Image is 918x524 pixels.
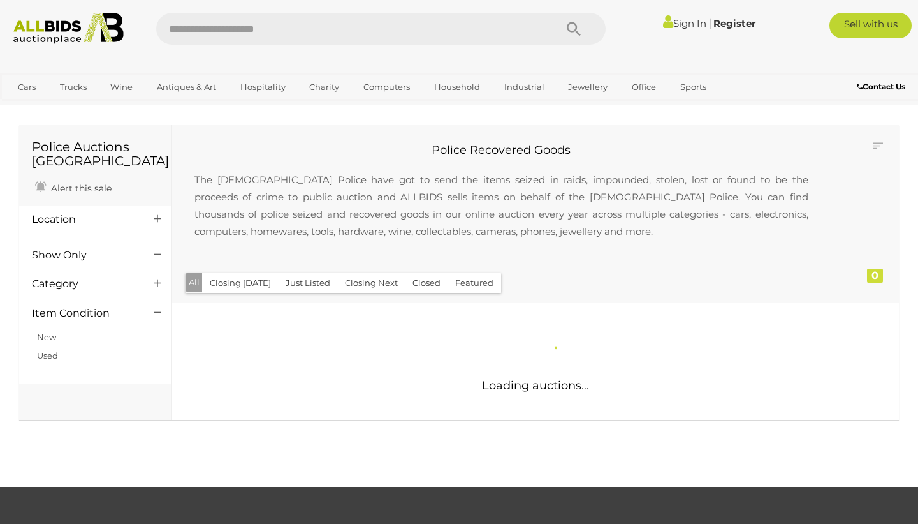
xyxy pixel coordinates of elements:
[232,77,294,98] a: Hospitality
[52,77,95,98] a: Trucks
[857,82,905,91] b: Contact Us
[542,13,606,45] button: Search
[7,13,131,44] img: Allbids.com.au
[32,278,135,290] h4: Category
[102,77,141,98] a: Wine
[623,77,664,98] a: Office
[32,214,135,225] h4: Location
[672,77,715,98] a: Sports
[182,144,821,157] h2: Police Recovered Goods
[560,77,616,98] a: Jewellery
[10,77,44,98] a: Cars
[32,250,135,261] h4: Show Only
[405,273,448,293] button: Closed
[186,273,203,292] button: All
[37,332,56,342] a: New
[708,16,711,30] span: |
[426,77,488,98] a: Household
[713,17,755,29] a: Register
[32,177,115,197] a: Alert this sale
[663,17,706,29] a: Sign In
[202,273,279,293] button: Closing [DATE]
[496,77,553,98] a: Industrial
[355,77,418,98] a: Computers
[32,308,135,319] h4: Item Condition
[37,350,58,361] a: Used
[48,183,112,194] span: Alert this sale
[337,273,405,293] button: Closing Next
[857,80,908,94] a: Contact Us
[448,273,501,293] button: Featured
[867,269,883,283] div: 0
[182,158,821,253] p: The [DEMOGRAPHIC_DATA] Police have got to send the items seized in raids, impounded, stolen, lost...
[482,378,589,393] span: Loading auctions...
[301,77,347,98] a: Charity
[32,140,159,168] h1: Police Auctions [GEOGRAPHIC_DATA]
[829,13,912,38] a: Sell with us
[10,98,117,119] a: [GEOGRAPHIC_DATA]
[149,77,224,98] a: Antiques & Art
[278,273,338,293] button: Just Listed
